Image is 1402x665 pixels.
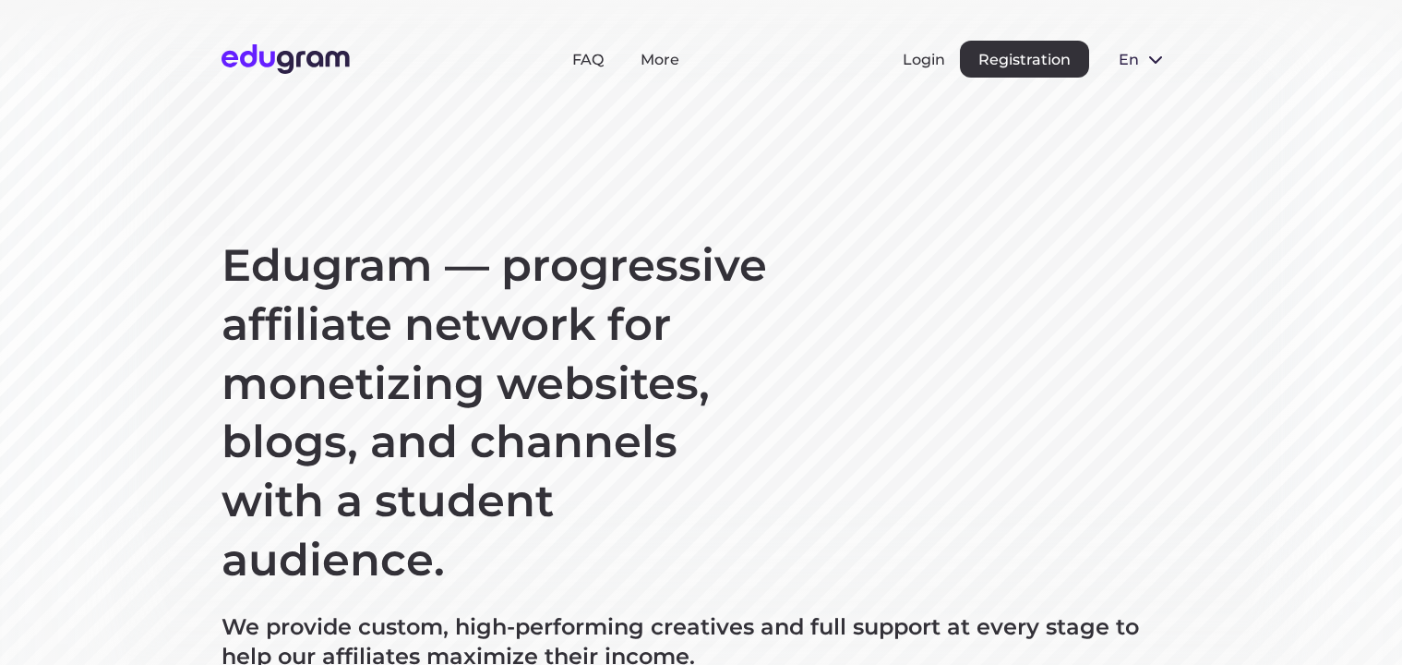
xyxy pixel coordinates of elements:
h1: Edugram — progressive affiliate network for monetizing websites, blogs, and channels with a stude... [222,236,775,590]
a: FAQ [572,51,604,68]
button: en [1104,41,1181,78]
span: en [1119,51,1137,68]
a: More [641,51,679,68]
button: Registration [960,41,1089,78]
img: Edugram Logo [222,44,350,74]
button: Login [903,51,945,68]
